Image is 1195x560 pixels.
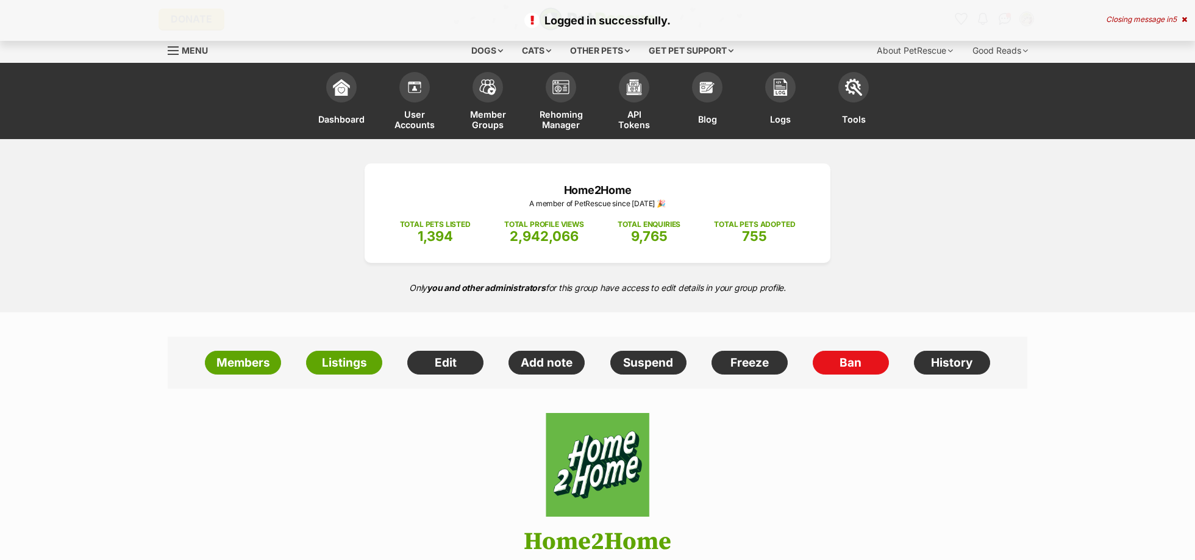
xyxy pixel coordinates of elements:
p: TOTAL ENQUIRIES [618,219,680,230]
span: 9,765 [631,228,668,244]
a: Logs [744,66,817,139]
a: User Accounts [378,66,451,139]
img: api-icon-849e3a9e6f871e3acf1f60245d25b4cd0aad652aa5f5372336901a6a67317bd8.svg [626,79,643,96]
a: API Tokens [597,66,671,139]
span: Blog [698,109,717,130]
span: 2,942,066 [510,228,579,244]
a: Suspend [610,351,687,375]
div: Dogs [463,38,512,63]
span: Dashboard [318,109,365,130]
img: tools-icon-677f8b7d46040df57c17cb185196fc8e01b2b03676c49af7ba82c462532e62ee.svg [845,79,862,96]
a: Add note [508,351,585,375]
strong: you and other administrators [427,282,546,293]
span: Tools [842,109,866,130]
p: Home2Home [383,182,812,198]
p: TOTAL PETS LISTED [400,219,471,230]
span: Member Groups [466,109,509,130]
div: About PetRescue [868,38,961,63]
span: 755 [742,228,767,244]
h1: Home2Home [149,528,1046,555]
div: Get pet support [640,38,742,63]
p: TOTAL PROFILE VIEWS [504,219,584,230]
a: Menu [168,38,216,60]
span: Logs [770,109,791,130]
img: group-profile-icon-3fa3cf56718a62981997c0bc7e787c4b2cf8bcc04b72c1350f741eb67cf2f40e.svg [552,80,569,95]
a: Ban [813,351,889,375]
img: members-icon-d6bcda0bfb97e5ba05b48644448dc2971f67d37433e5abca221da40c41542bd5.svg [406,79,423,96]
a: Rehoming Manager [524,66,597,139]
span: 1,394 [418,228,453,244]
a: Edit [407,351,483,375]
span: API Tokens [613,109,655,130]
a: Freeze [712,351,788,375]
img: dashboard-icon-eb2f2d2d3e046f16d808141f083e7271f6b2e854fb5c12c21221c1fb7104beca.svg [333,79,350,96]
span: Rehoming Manager [540,109,583,130]
div: Cats [513,38,560,63]
a: Member Groups [451,66,524,139]
p: TOTAL PETS ADOPTED [714,219,795,230]
a: History [914,351,990,375]
a: Dashboard [305,66,378,139]
p: A member of PetRescue since [DATE] 🎉 [383,198,812,209]
a: Members [205,351,281,375]
div: Good Reads [964,38,1036,63]
img: logs-icon-5bf4c29380941ae54b88474b1138927238aebebbc450bc62c8517511492d5a22.svg [772,79,789,96]
a: Blog [671,66,744,139]
img: blogs-icon-e71fceff818bbaa76155c998696f2ea9b8fc06abc828b24f45ee82a475c2fd99.svg [699,79,716,96]
span: User Accounts [393,109,436,130]
a: Tools [817,66,890,139]
span: Menu [182,45,208,56]
img: team-members-icon-5396bd8760b3fe7c0b43da4ab00e1e3bb1a5d9ba89233759b79545d2d3fc5d0d.svg [479,79,496,95]
div: Other pets [562,38,638,63]
a: Listings [306,351,382,375]
img: Home2Home [528,413,667,517]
